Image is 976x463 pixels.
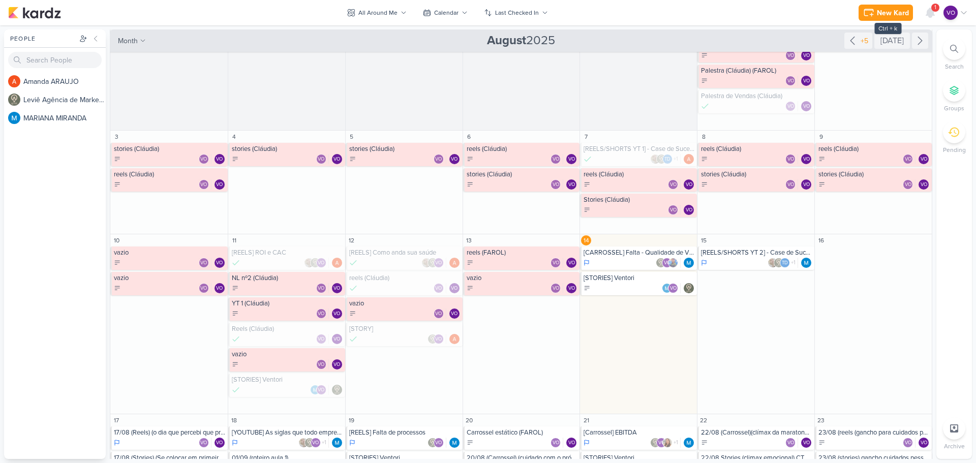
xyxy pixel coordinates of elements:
p: Td [664,157,670,162]
div: 12 [347,235,357,245]
div: Assignee: Ventori Oficial [684,205,694,215]
p: VO [686,208,692,213]
div: Assignee: Ventori Oficial [801,154,811,164]
img: Amanda ARAUJO [8,75,20,87]
div: Ventori Oficial [199,179,209,190]
div: To Do [349,156,356,163]
div: Ventori Oficial [199,283,209,293]
div: Collaborators: Ventori Oficial [903,154,916,164]
p: VO [333,286,340,291]
div: reels (Cláudia) [584,170,695,178]
p: VO [216,182,223,188]
p: VO [435,337,442,342]
div: 9 [816,132,826,142]
div: NL nº2 (Cláudia) [232,274,343,282]
p: VO [216,286,223,291]
div: To Do [467,156,474,163]
div: stories (Cláudia) [818,170,930,178]
p: VO [905,182,911,188]
div: To Do [467,259,474,266]
div: Done [349,283,357,293]
div: Stories (Cláudia) [584,196,695,204]
div: To Do [467,181,474,188]
div: L e v i ê A g ê n c i a d e M a r k e t i n g D i g i t a l [23,95,106,105]
div: Ventori Oficial [316,154,326,164]
div: Ventori Oficial [199,258,209,268]
div: Collaborators: Ventori Oficial [785,50,798,60]
p: VO [333,337,340,342]
p: VO [451,312,457,317]
p: VO [787,182,794,188]
div: Ventori Oficial [316,258,326,268]
img: Guilherme Savio [668,258,678,268]
div: 3 [111,132,121,142]
div: To Do [818,181,826,188]
div: Ventori Oficial [785,50,796,60]
div: stories (Cláudia) [232,145,343,153]
div: Assignee: Ventori Oficial [566,179,576,190]
div: Collaborators: Ventori Oficial [316,359,329,369]
div: A Fazer [584,285,591,292]
img: Sarah Violante [768,258,778,268]
div: Assignee: Ventori Oficial [215,154,225,164]
p: VO [553,182,559,188]
img: MARIANA MIRANDA [662,283,672,293]
button: New Kard [859,5,913,21]
div: Ventori Oficial [449,308,460,319]
div: Assignee: Ventori Oficial [332,154,342,164]
div: Ventori Oficial [316,308,326,319]
div: To Do [232,285,239,292]
p: VO [787,104,794,109]
div: Ventori Oficial [801,154,811,164]
div: Ventori Oficial [684,179,694,190]
div: Ventori Oficial [785,179,796,190]
div: Collaborators: Ventori Oficial [199,179,211,190]
span: +1 [790,259,796,267]
div: Ventori Oficial [919,154,929,164]
p: VO [318,312,324,317]
div: Ventori Oficial [316,283,326,293]
div: Ventori Oficial [215,283,225,293]
div: Ventori Oficial [316,359,326,369]
div: Done [349,334,357,344]
div: Ventori Oficial [449,283,460,293]
div: Ventori Oficial [668,283,678,293]
img: MARIANA MIRANDA [8,112,20,124]
div: Ventori Oficial [785,101,796,111]
div: Ventori Oficial [332,308,342,319]
div: Assignee: Ventori Oficial [215,258,225,268]
div: Ventori Oficial [668,179,678,190]
div: Thais de carvalho [780,258,790,268]
div: 4 [229,132,239,142]
div: Ventori Oficial [434,308,444,319]
div: 8 [698,132,709,142]
div: A m a n d a A R A U J O [23,76,106,87]
div: Ventori Oficial [449,154,460,164]
div: 16 [816,235,826,245]
p: VO [787,79,794,84]
div: stories (Cláudia) [114,145,226,153]
div: Reels (Cláudia) [232,325,343,333]
div: Ventori Oficial [785,154,796,164]
div: To Do [701,156,708,163]
div: Ventori Oficial [332,154,342,164]
p: VO [787,157,794,162]
div: To Do [114,285,121,292]
div: Ventori Oficial [919,179,929,190]
div: vazio [349,299,461,307]
p: Search [945,62,964,71]
p: Td [782,261,788,266]
div: Collaborators: Ventori Oficial [668,205,681,215]
div: Ventori Oficial [801,101,811,111]
div: Ventori Oficial [332,283,342,293]
div: To Do [114,259,121,266]
p: VO [553,157,559,162]
img: Amanda ARAUJO [449,334,460,344]
img: Sarah Violante [304,258,314,268]
div: Collaborators: Ventori Oficial [199,283,211,293]
div: Ventori Oficial [215,258,225,268]
div: Ventori Oficial [551,258,561,268]
strong: August [487,33,526,48]
div: Ventori Oficial [903,179,913,190]
div: Assignee: Ventori Oficial [449,283,460,293]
